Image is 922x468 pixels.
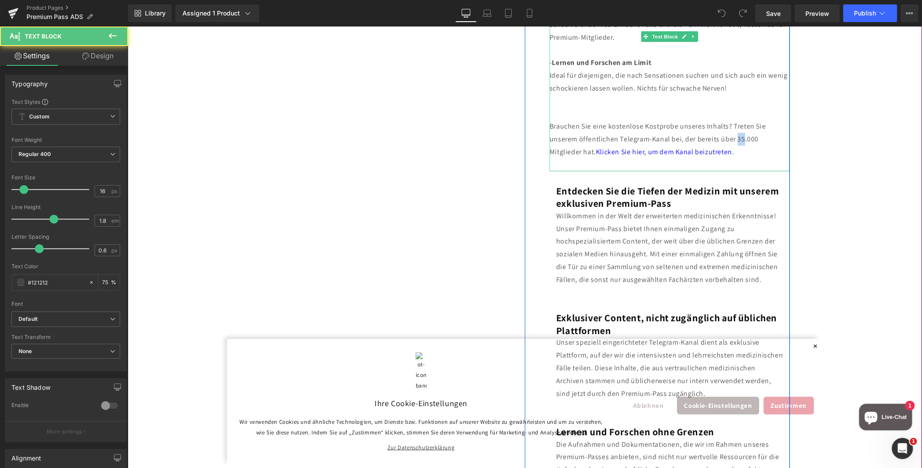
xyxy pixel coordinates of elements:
[519,4,540,22] a: Mobile
[455,4,477,22] a: Desktop
[5,421,126,442] button: More settings
[11,334,120,340] div: Text Transform
[19,348,32,354] b: None
[429,158,652,183] strong: Entdecken Sie die Tiefen der Medizin mit unserem exklusiven Premium-Pass
[805,9,829,18] span: Preview
[47,428,82,436] p: More settings
[111,218,119,224] span: em
[11,379,50,391] div: Text Shadow
[477,4,498,22] a: Laptop
[11,402,92,411] div: Enable
[145,9,166,17] span: Library
[99,275,120,290] div: %
[901,4,918,22] button: More
[468,121,604,130] a: Klicken Sie hier, um dem Kanal beizutreten
[29,113,49,121] b: Custom
[25,33,61,40] span: Text Block
[111,188,119,194] span: px
[422,94,662,132] div: Brauchen Sie eine kostenlose Kostprobe unseres Inhalts? Treten Sie unserem öffentlichen Telegram-...
[422,43,662,68] div: Ideal für diejenigen, die nach Sensationen suchen und sich auch ein wenig schockieren lassen woll...
[27,4,128,11] a: Product Pages
[66,46,130,66] a: Design
[422,30,662,43] div: -
[713,4,731,22] button: Undo
[429,285,649,310] b: Exklusiver Content, nicht zugänglich auf üblichen Plattformen
[429,310,656,374] p: Unser speziell eingerichteter Telegram-Kanal dient als exklusive Plattform, auf der wir die inten...
[892,438,913,459] iframe: Intercom live chat
[429,400,587,412] b: Lernen und Forschen ohne Grenzen
[182,9,252,18] div: Assigned 1 Product
[28,278,84,287] input: Color
[498,4,519,22] a: Tablet
[128,4,172,22] a: New Library
[910,438,917,445] span: 1
[27,13,83,20] span: Premium Pass ADS
[19,316,38,323] i: Default
[854,10,876,17] span: Publish
[734,4,752,22] button: Redo
[11,449,42,462] div: Alignment
[795,4,840,22] a: Preview
[11,263,120,270] div: Text Color
[843,4,897,22] button: Publish
[766,9,781,18] span: Save
[11,98,120,105] div: Text Styles
[11,137,120,143] div: Font Weight
[11,175,120,181] div: Font Size
[429,183,656,260] p: Willkommen in der Welt der erweiterten medizinischen Erkenntnisse! Unser Premium-Pass bietet Ihne...
[19,151,51,157] b: Regular 400
[523,5,552,15] span: Text Block
[11,234,120,240] div: Letter Spacing
[11,204,120,210] div: Line Height
[11,75,48,88] div: Typography
[111,247,119,253] span: px
[425,31,524,41] strong: Lernen und Forschen am Limit
[11,301,120,307] div: Font
[562,5,571,15] a: Expand / Collapse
